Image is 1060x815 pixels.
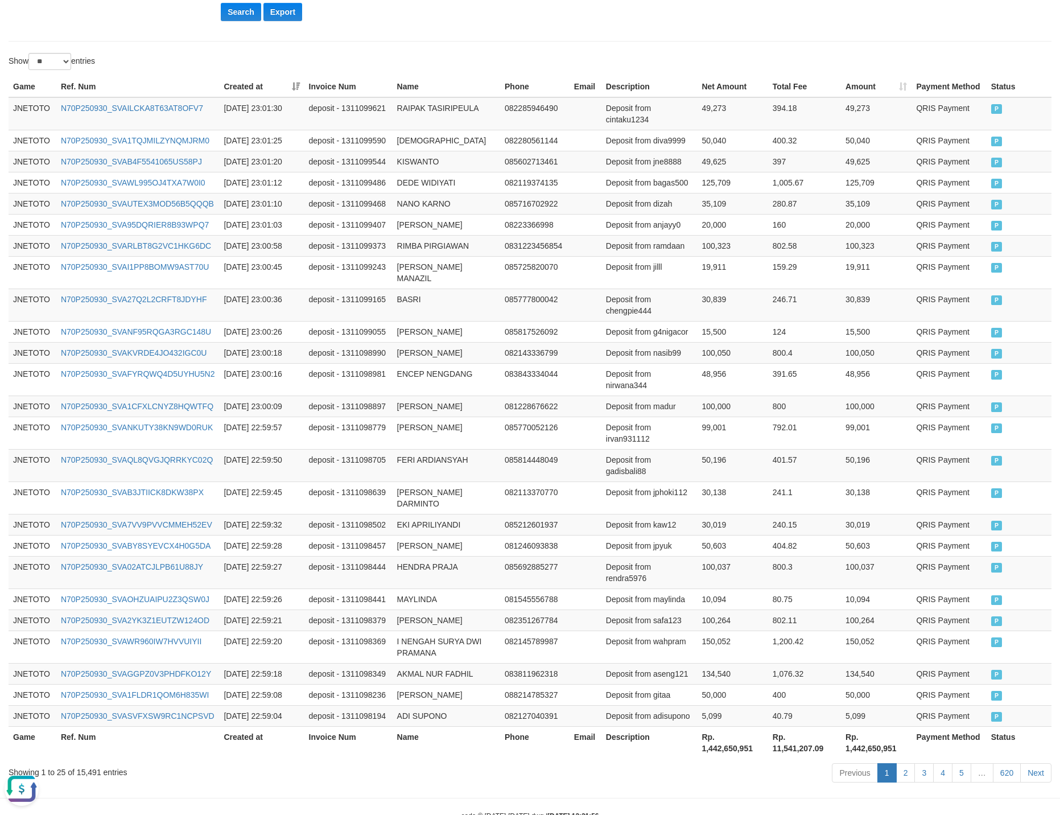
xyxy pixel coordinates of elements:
[601,363,698,396] td: Deposit from nirwana344
[61,423,213,432] a: N70P250930_SVANKUTY38KN9WD0RUK
[768,289,841,321] td: 246.71
[911,610,986,631] td: QRIS Payment
[500,610,570,631] td: 082351267784
[61,295,207,304] a: N70P250930_SVA27Q2L2CRFT8JDYHF
[601,342,698,363] td: Deposit from nasib99
[500,663,570,684] td: 083811962318
[697,256,768,289] td: 19,911
[61,369,215,378] a: N70P250930_SVAFYRQWQ4D5UYHU5N2
[768,214,841,235] td: 160
[841,76,911,97] th: Amount: activate to sort column ascending
[841,481,911,514] td: 30,138
[911,130,986,151] td: QRIS Payment
[219,514,304,535] td: [DATE] 22:59:32
[841,256,911,289] td: 19,911
[768,363,841,396] td: 391.65
[304,363,393,396] td: deposit - 1311098981
[911,631,986,663] td: QRIS Payment
[841,172,911,193] td: 125,709
[991,158,1003,167] span: PAID
[601,556,698,588] td: Deposit from rendra5976
[768,449,841,481] td: 401.57
[768,97,841,130] td: 394.18
[991,242,1003,252] span: PAID
[991,423,1003,433] span: PAID
[9,214,56,235] td: JNETOTO
[697,588,768,610] td: 10,094
[841,535,911,556] td: 50,603
[768,193,841,214] td: 280.87
[263,3,302,21] button: Export
[9,342,56,363] td: JNETOTO
[768,151,841,172] td: 397
[500,449,570,481] td: 085814448049
[933,763,952,783] a: 4
[601,417,698,449] td: Deposit from irvan931112
[1020,763,1051,783] a: Next
[768,417,841,449] td: 792.01
[393,342,500,363] td: [PERSON_NAME]
[841,363,911,396] td: 48,956
[601,321,698,342] td: Deposit from g4nigacor
[991,456,1003,466] span: PAID
[219,97,304,130] td: [DATE] 23:01:30
[500,235,570,256] td: 0831223456854
[697,556,768,588] td: 100,037
[911,514,986,535] td: QRIS Payment
[697,481,768,514] td: 30,138
[991,402,1003,412] span: PAID
[697,151,768,172] td: 49,625
[304,172,393,193] td: deposit - 1311099486
[601,289,698,321] td: Deposit from chengpie444
[697,235,768,256] td: 100,323
[601,514,698,535] td: Deposit from kaw12
[304,588,393,610] td: deposit - 1311098441
[841,556,911,588] td: 100,037
[697,342,768,363] td: 100,050
[9,97,56,130] td: JNETOTO
[61,262,209,271] a: N70P250930_SVAI1PP8BOMW9AST70U
[500,417,570,449] td: 085770052126
[841,342,911,363] td: 100,050
[219,535,304,556] td: [DATE] 22:59:28
[911,172,986,193] td: QRIS Payment
[952,763,971,783] a: 5
[601,663,698,684] td: Deposit from aseng121
[61,488,204,497] a: N70P250930_SVAB3JTIICK8DKW38PX
[304,556,393,588] td: deposit - 1311098444
[61,402,213,411] a: N70P250930_SVA1CFXLCNYZ8HQWTFQ
[697,289,768,321] td: 30,839
[500,289,570,321] td: 085777800042
[500,193,570,214] td: 085716702922
[304,449,393,481] td: deposit - 1311098705
[219,631,304,663] td: [DATE] 22:59:20
[500,396,570,417] td: 081228676622
[911,588,986,610] td: QRIS Payment
[219,235,304,256] td: [DATE] 23:00:58
[219,321,304,342] td: [DATE] 23:00:26
[841,130,911,151] td: 50,040
[697,172,768,193] td: 125,709
[9,53,95,70] label: Show entries
[841,588,911,610] td: 10,094
[570,76,601,97] th: Email
[219,193,304,214] td: [DATE] 23:01:10
[911,417,986,449] td: QRIS Payment
[61,595,209,604] a: N70P250930_SVAOHZUAIPU2Z3QSW0J
[768,481,841,514] td: 241.1
[911,363,986,396] td: QRIS Payment
[219,151,304,172] td: [DATE] 23:01:20
[219,172,304,193] td: [DATE] 23:01:12
[991,595,1003,605] span: PAID
[500,556,570,588] td: 085692885277
[601,481,698,514] td: Deposit from jphoki112
[841,321,911,342] td: 15,500
[991,295,1003,305] span: PAID
[768,130,841,151] td: 400.32
[911,214,986,235] td: QRIS Payment
[911,151,986,172] td: QRIS Payment
[991,349,1003,359] span: PAID
[768,321,841,342] td: 124
[393,535,500,556] td: [PERSON_NAME]
[9,256,56,289] td: JNETOTO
